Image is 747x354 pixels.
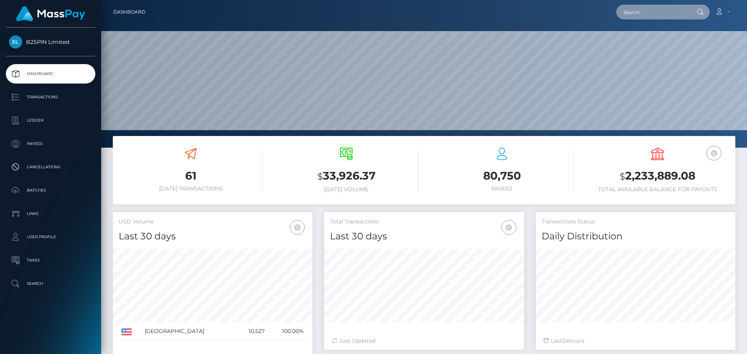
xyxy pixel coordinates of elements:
[6,134,95,153] a: Payees
[586,168,729,184] h3: 2,233,889.08
[274,168,418,184] h3: 33,926.37
[9,208,92,220] p: Links
[430,168,574,183] h3: 80,750
[142,323,236,340] td: [GEOGRAPHIC_DATA]
[274,186,418,193] h6: [DATE] Volume
[119,168,263,183] h3: 61
[544,337,728,345] div: Last hours
[267,323,307,340] td: 100.00%
[6,227,95,247] a: User Profile
[9,278,92,289] p: Search
[9,35,22,49] img: B2SPIN Limited
[119,185,263,192] h6: [DATE] Transactions
[9,115,92,126] p: Ledger
[330,218,518,226] h5: Total Transactions
[121,328,132,335] img: US.png
[317,171,323,182] small: $
[6,38,95,45] span: B2SPIN Limited
[6,87,95,107] a: Transactions
[9,255,92,266] p: Taxes
[586,186,729,193] h6: Total Available Balance for Payouts
[113,4,146,20] a: Dashboard
[562,337,569,344] span: 24
[9,138,92,150] p: Payees
[9,68,92,80] p: Dashboard
[16,6,85,21] img: MassPay Logo
[6,181,95,200] a: Batches
[6,157,95,177] a: Cancellations
[430,185,574,192] h6: Payees
[6,64,95,84] a: Dashboard
[616,5,689,19] input: Search...
[119,230,307,243] h4: Last 30 days
[332,337,516,345] div: Just Updated
[6,204,95,223] a: Links
[6,274,95,293] a: Search
[9,91,92,103] p: Transactions
[542,230,729,243] h4: Daily Distribution
[542,218,729,226] h5: Transactions Status
[119,218,307,226] h5: USD Volume
[6,111,95,130] a: Ledger
[9,231,92,243] p: User Profile
[236,323,267,340] td: 10,527
[9,161,92,173] p: Cancellations
[620,171,625,182] small: $
[330,230,518,243] h4: Last 30 days
[6,251,95,270] a: Taxes
[9,185,92,196] p: Batches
